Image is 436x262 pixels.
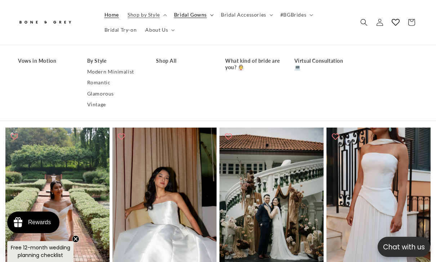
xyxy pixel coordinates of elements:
[87,55,142,66] a: By Style
[217,7,276,22] summary: Bridal Accessories
[221,12,266,18] span: Bridal Accessories
[221,129,236,144] button: Add to wishlist
[174,12,207,18] span: Bridal Gowns
[15,14,93,31] a: Bone and Grey Bridal
[87,88,142,99] a: Glamorous
[225,55,280,73] a: What kind of bride are you? 👰
[356,14,372,30] summary: Search
[11,244,70,259] span: Free 12-month wedding planning checklist
[28,219,51,226] div: Rewards
[18,55,73,66] a: Vows in Motion
[87,67,142,77] a: Modern Minimalist
[100,22,141,37] a: Bridal Try-on
[145,27,168,33] span: About Us
[156,55,211,66] a: Shop All
[328,129,343,144] button: Add to wishlist
[123,7,170,22] summary: Shop by Style
[276,7,316,22] summary: #BGBrides
[294,55,349,73] a: Virtual Consultation 💻
[7,129,22,144] button: Add to wishlist
[7,241,74,262] div: Free 12-month wedding planning checklistClose teaser
[104,27,137,33] span: Bridal Try-on
[378,237,430,257] button: Open chatbox
[141,22,178,37] summary: About Us
[104,12,119,18] span: Home
[87,77,142,88] a: Romantic
[87,99,142,110] a: Vintage
[378,242,430,252] p: Chat with us
[114,129,129,144] button: Add to wishlist
[280,12,306,18] span: #BGBrides
[100,7,123,22] a: Home
[128,12,160,18] span: Shop by Style
[72,235,79,243] button: Close teaser
[170,7,217,22] summary: Bridal Gowns
[18,17,72,28] img: Bone and Grey Bridal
